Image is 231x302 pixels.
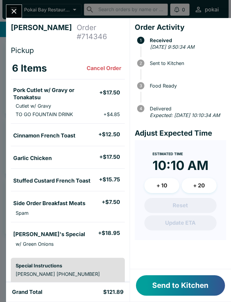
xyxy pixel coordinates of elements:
[11,23,77,41] h4: [PERSON_NAME]
[12,62,47,74] h3: 6 Items
[135,129,226,138] h4: Adjust Expected Time
[147,83,226,88] span: Food Ready
[150,112,220,118] em: Expected: [DATE] 10:10:34 AM
[16,103,51,109] p: Cutlet w/ Gravy
[16,111,73,117] p: TO GO FOUNTAIN DRINK
[102,199,120,206] h5: + $7.50
[11,46,34,55] span: Pickup
[13,87,99,101] h5: Pork Cutlet w/ Gravy or Tonakatsu
[99,176,120,183] h5: + $15.75
[152,152,183,156] span: Estimated Time
[139,106,142,111] text: 4
[13,132,75,139] h5: Cinnamon French Toast
[140,61,142,66] text: 2
[99,153,120,161] h5: + $17.50
[12,288,42,296] h5: Grand Total
[16,241,54,247] p: w/ Green Onions
[16,271,120,277] p: [PERSON_NAME] [PHONE_NUMBER]
[103,111,120,117] p: + $4.85
[16,263,120,269] h6: Special Instructions
[13,177,91,184] h5: Stuffed Custard French Toast
[98,230,120,237] h5: + $18.95
[13,155,52,162] h5: Garlic Chicken
[99,89,120,96] h5: + $17.50
[147,106,226,111] span: Delivered
[16,210,29,216] p: Spam
[11,57,125,253] table: orders table
[140,38,142,43] text: 1
[140,83,142,88] text: 3
[136,275,225,296] button: Send to Kitchen
[98,131,120,138] h5: + $12.50
[182,178,217,193] button: + 20
[77,23,125,41] h4: Order # 714346
[6,5,22,18] button: Close
[13,231,85,238] h5: [PERSON_NAME]'s Special
[13,200,85,207] h5: Side Order Breakfast Meats
[135,23,226,32] h4: Order Activity
[152,158,208,173] time: 10:10 AM
[147,38,226,43] span: Received
[150,44,194,50] em: [DATE] 9:50:34 AM
[147,60,226,66] span: Sent to Kitchen
[84,62,124,74] button: Cancel Order
[144,178,179,193] button: + 10
[103,288,124,296] h5: $121.89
